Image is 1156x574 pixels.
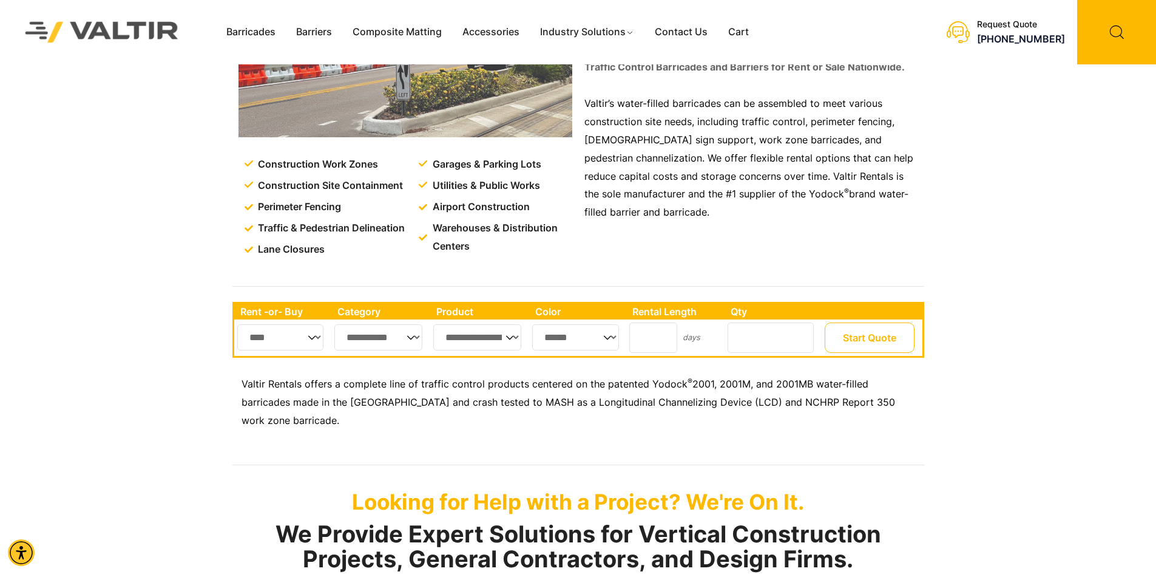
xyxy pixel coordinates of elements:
a: Contact Us [644,23,718,41]
p: Looking for Help with a Project? We're On It. [232,489,924,514]
span: Airport Construction [430,198,530,216]
span: Traffic & Pedestrian Delineation [255,219,405,237]
p: Valtir’s water-filled barricades can be assembled to meet various construction site needs, includ... [584,95,918,222]
input: Number [629,323,677,353]
div: Accessibility Menu [8,539,35,566]
th: Color [529,304,627,319]
a: Industry Solutions [530,23,644,41]
img: Valtir Rentals [9,5,195,58]
select: Single select [237,324,324,350]
a: Composite Matting [342,23,452,41]
a: call (888) 496-3625 [977,33,1065,45]
th: Qty [725,304,821,319]
span: 2001, 2001M, and 2001MB water-filled barricades made in the [GEOGRAPHIC_DATA] and crash tested to... [242,378,895,426]
th: Category [331,304,431,319]
h2: We Provide Expert Solutions for Vertical Construction Projects, General Contractors, and Design F... [232,522,924,573]
select: Single select [433,324,521,350]
span: Utilities & Public Works [430,177,540,195]
span: Garages & Parking Lots [430,155,541,174]
input: Number [728,323,814,353]
a: Barriers [286,23,342,41]
span: Perimeter Fencing [255,198,341,216]
span: Construction Work Zones [255,155,378,174]
th: Product [430,304,529,319]
span: Valtir Rentals offers a complete line of traffic control products centered on the patented Yodock [242,378,688,390]
sup: ® [844,186,849,196]
sup: ® [688,377,692,386]
select: Single select [334,324,423,350]
select: Single select [532,324,619,350]
div: Request Quote [977,19,1065,30]
a: Cart [718,23,759,41]
a: Barricades [216,23,286,41]
span: Lane Closures [255,241,325,259]
span: Construction Site Containment [255,177,403,195]
th: Rent -or- Buy [234,304,331,319]
th: Rental Length [626,304,725,319]
span: Warehouses & Distribution Centers [430,219,575,256]
button: Start Quote [825,323,914,353]
a: Accessories [452,23,530,41]
small: days [683,333,700,342]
